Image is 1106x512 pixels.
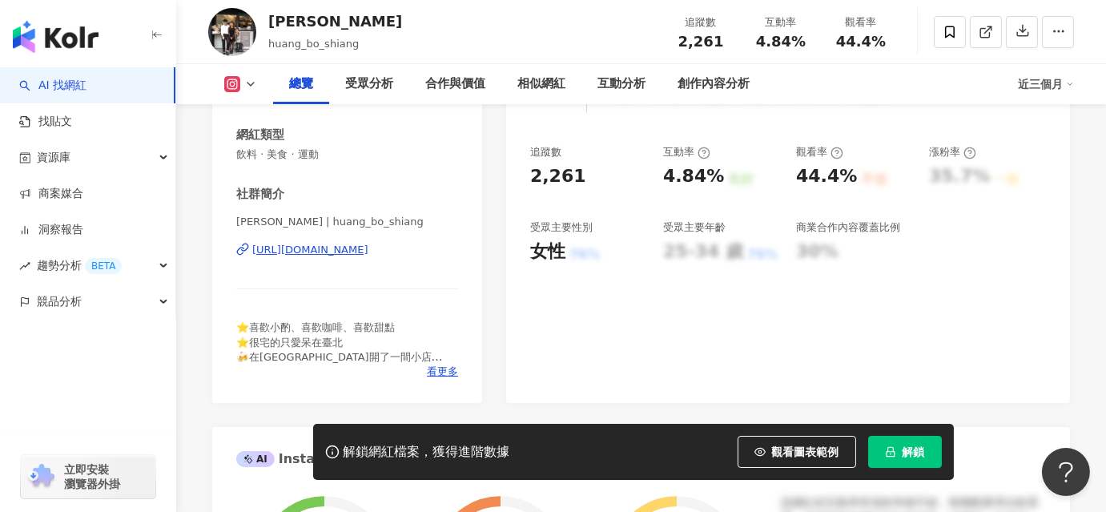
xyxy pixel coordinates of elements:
[252,243,368,257] div: [URL][DOMAIN_NAME]
[756,34,806,50] span: 4.84%
[37,139,70,175] span: 資源庫
[208,8,256,56] img: KOL Avatar
[37,284,82,320] span: 競品分析
[530,220,593,235] div: 受眾主要性別
[517,75,565,94] div: 相似網紅
[236,127,284,143] div: 網紅類型
[427,365,458,379] span: 看更多
[345,75,393,94] div: 受眾分析
[289,75,313,94] div: 總覽
[236,147,458,162] span: 飲料 · 美食 · 運動
[19,114,72,130] a: 找貼文
[929,145,976,159] div: 漲粉率
[425,75,485,94] div: 合作與價值
[64,462,120,491] span: 立即安裝 瀏覽器外掛
[19,78,86,94] a: searchAI 找網紅
[19,222,83,238] a: 洞察報告
[1018,71,1074,97] div: 近三個月
[530,240,565,264] div: 女性
[836,34,886,50] span: 44.4%
[236,243,458,257] a: [URL][DOMAIN_NAME]
[796,145,843,159] div: 觀看率
[85,258,122,274] div: BETA
[236,321,443,377] span: ⭐️喜歡小酌、喜歡咖啡、喜歡甜點 ⭐️很宅的只愛呆在臺北 🍻在[GEOGRAPHIC_DATA]開了一間小店 🍻東宮 [STREET_ADDRESS]
[772,445,839,458] span: 觀看圖表範例
[597,75,646,94] div: 互動分析
[268,11,402,31] div: [PERSON_NAME]
[796,164,857,189] div: 44.4%
[903,445,925,458] span: 解鎖
[268,38,359,50] span: huang_bo_shiang
[236,215,458,229] span: [PERSON_NAME] | huang_bo_shiang
[236,186,284,203] div: 社群簡介
[530,145,561,159] div: 追蹤數
[750,14,811,30] div: 互動率
[670,14,731,30] div: 追蹤數
[663,164,724,189] div: 4.84%
[796,220,900,235] div: 商業合作內容覆蓋比例
[885,446,896,458] span: lock
[663,220,726,235] div: 受眾主要年齡
[831,14,891,30] div: 觀看率
[19,186,83,202] a: 商案媒合
[26,464,57,490] img: chrome extension
[738,436,856,468] button: 觀看圖表範例
[663,145,710,159] div: 互動率
[868,436,942,468] button: 解鎖
[37,248,122,284] span: 趨勢分析
[21,455,155,498] a: chrome extension立即安裝 瀏覽器外掛
[344,444,510,461] div: 解鎖網紅檔案，獲得進階數據
[13,21,99,53] img: logo
[678,75,750,94] div: 創作內容分析
[530,164,586,189] div: 2,261
[19,260,30,272] span: rise
[678,33,724,50] span: 2,261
